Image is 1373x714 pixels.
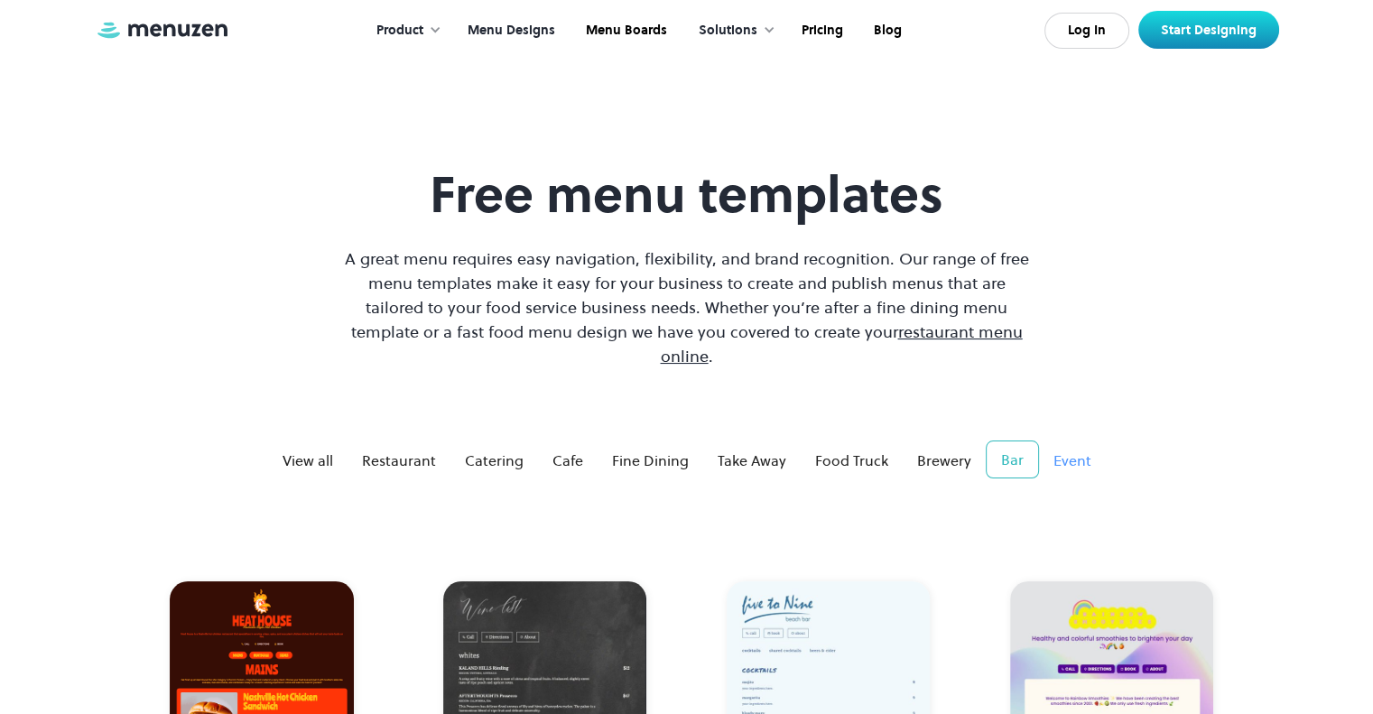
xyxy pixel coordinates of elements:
[465,450,524,471] div: Catering
[283,450,333,471] div: View all
[552,450,583,471] div: Cafe
[340,246,1034,368] p: A great menu requires easy navigation, flexibility, and brand recognition. Our range of free menu...
[340,164,1034,225] h1: Free menu templates
[681,3,784,59] div: Solutions
[1053,450,1091,471] div: Event
[857,3,915,59] a: Blog
[699,21,757,41] div: Solutions
[450,3,569,59] a: Menu Designs
[376,21,423,41] div: Product
[612,450,689,471] div: Fine Dining
[917,450,971,471] div: Brewery
[1044,13,1129,49] a: Log In
[358,3,450,59] div: Product
[362,450,436,471] div: Restaurant
[718,450,786,471] div: Take Away
[1001,449,1024,470] div: Bar
[569,3,681,59] a: Menu Boards
[815,450,888,471] div: Food Truck
[784,3,857,59] a: Pricing
[1138,11,1279,49] a: Start Designing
